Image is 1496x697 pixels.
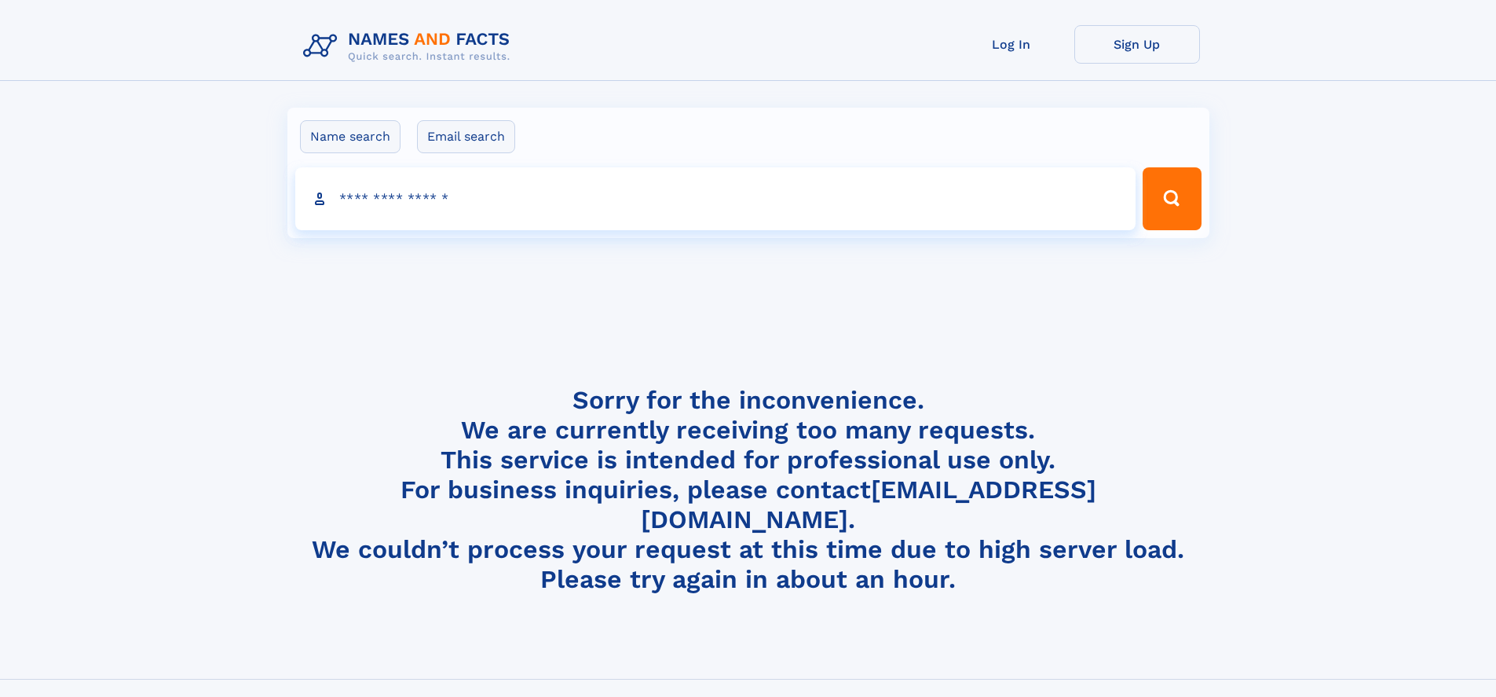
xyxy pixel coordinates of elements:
[300,120,401,153] label: Name search
[641,475,1096,534] a: [EMAIL_ADDRESS][DOMAIN_NAME]
[297,25,523,68] img: Logo Names and Facts
[295,167,1136,230] input: search input
[1143,167,1201,230] button: Search Button
[949,25,1074,64] a: Log In
[1074,25,1200,64] a: Sign Up
[417,120,515,153] label: Email search
[297,385,1200,595] h4: Sorry for the inconvenience. We are currently receiving too many requests. This service is intend...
